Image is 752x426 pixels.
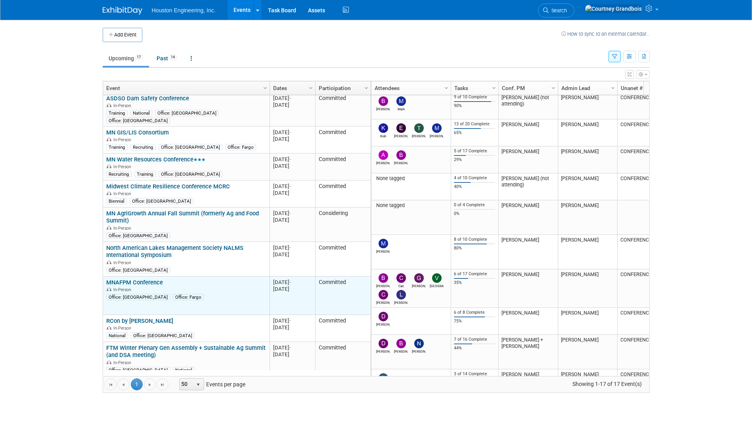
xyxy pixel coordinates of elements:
[430,133,444,138] div: Megan Otten
[113,226,134,231] span: In-Person
[106,232,170,239] div: Office: [GEOGRAPHIC_DATA]
[289,129,291,135] span: -
[561,31,650,37] a: How to sync to an external calendar...
[454,280,495,286] div: 35%
[394,160,408,165] div: Bret Zimmerman
[549,8,567,13] span: Search
[379,96,388,106] img: Bret Zimmerman
[454,148,495,154] div: 5 of 17 Complete
[502,81,553,95] a: Conf. PM
[498,235,558,269] td: [PERSON_NAME]
[454,237,495,242] div: 8 of 10 Complete
[106,279,163,286] a: MNAFPM Conference
[106,95,189,102] a: ASDSO Dam Safety Conference
[273,286,312,292] div: [DATE]
[454,121,495,127] div: 13 of 20 Complete
[308,85,314,91] span: Column Settings
[273,279,312,286] div: [DATE]
[412,133,426,138] div: Tanner Wilson
[414,339,424,348] img: Nathaniel Baeumler
[498,173,558,200] td: [PERSON_NAME] (not attending)
[273,129,312,136] div: [DATE]
[538,4,574,17] a: Search
[113,287,134,292] span: In-Person
[113,260,134,265] span: In-Person
[454,246,495,251] div: 80%
[442,81,451,93] a: Column Settings
[414,123,424,133] img: Tanner Wilson
[107,103,111,107] img: In-Person Event
[273,81,310,95] a: Dates
[106,171,132,177] div: Recruiting
[273,95,312,102] div: [DATE]
[113,360,134,365] span: In-Person
[454,271,495,277] div: 6 of 17 Complete
[315,180,371,207] td: Committed
[106,267,170,273] div: Office: [GEOGRAPHIC_DATA]
[106,198,127,204] div: Biennial
[113,191,134,196] span: In-Person
[394,133,408,138] div: Erik Nelson
[394,348,408,353] div: Brian Fischer
[454,94,495,100] div: 9 of 10 Complete
[120,382,126,388] span: Go to the previous page
[103,51,149,66] a: Upcoming17
[558,269,617,308] td: [PERSON_NAME]
[107,226,111,230] img: In-Person Event
[107,382,114,388] span: Go to the first page
[273,217,312,223] div: [DATE]
[558,173,617,200] td: [PERSON_NAME]
[454,103,495,109] div: 90%
[155,110,219,116] div: Office: [GEOGRAPHIC_DATA]
[273,244,312,251] div: [DATE]
[147,382,153,388] span: Go to the next page
[498,92,558,119] td: [PERSON_NAME] (not attending)
[273,317,312,324] div: [DATE]
[412,348,426,353] div: Nathaniel Baeumler
[617,269,677,308] td: CONFERENCE-0011
[315,92,371,127] td: Committed
[159,171,222,177] div: Office: [GEOGRAPHIC_DATA]
[558,200,617,235] td: [PERSON_NAME]
[374,175,448,182] div: None tagged
[273,136,312,142] div: [DATE]
[376,160,390,165] div: Alex Schmidt
[565,378,649,390] span: Showing 1-17 of 17 Event(s)
[549,81,558,93] a: Column Settings
[379,239,388,248] img: Moriya Rufer
[169,378,253,390] span: Events per page
[394,283,408,288] div: Cait Caswell
[558,235,617,269] td: [PERSON_NAME]
[107,326,111,330] img: In-Person Event
[498,335,558,369] td: [PERSON_NAME] + [PERSON_NAME]
[131,378,143,390] span: 1
[454,371,495,377] div: 3 of 14 Complete
[617,146,677,173] td: CONFERENCE-0013
[113,103,134,108] span: In-Person
[113,137,134,142] span: In-Person
[151,51,183,66] a: Past14
[396,96,406,106] img: Mark Jacobs
[315,276,371,315] td: Committed
[379,123,388,133] img: Kiah Sagami
[454,81,493,95] a: Tasks
[157,378,168,390] a: Go to the last page
[374,202,448,209] div: None tagged
[106,210,259,225] a: MN AgriGrowth Annual Fall Summit (formerly Ag and Food Summit)
[610,85,616,91] span: Column Settings
[617,308,677,335] td: CONFERENCE-0051
[379,339,388,348] img: Drew Kessler
[195,382,201,388] span: select
[617,369,677,396] td: CONFERENCE-0030
[289,318,291,324] span: -
[106,367,170,373] div: Office: [GEOGRAPHIC_DATA]
[261,81,270,93] a: Column Settings
[363,85,369,91] span: Column Settings
[454,175,495,181] div: 4 of 10 Complete
[117,378,129,390] a: Go to the previous page
[315,342,371,376] td: Committed
[558,308,617,335] td: [PERSON_NAME]
[315,242,371,276] td: Committed
[454,184,495,190] div: 40%
[106,117,170,124] div: Office: [GEOGRAPHIC_DATA]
